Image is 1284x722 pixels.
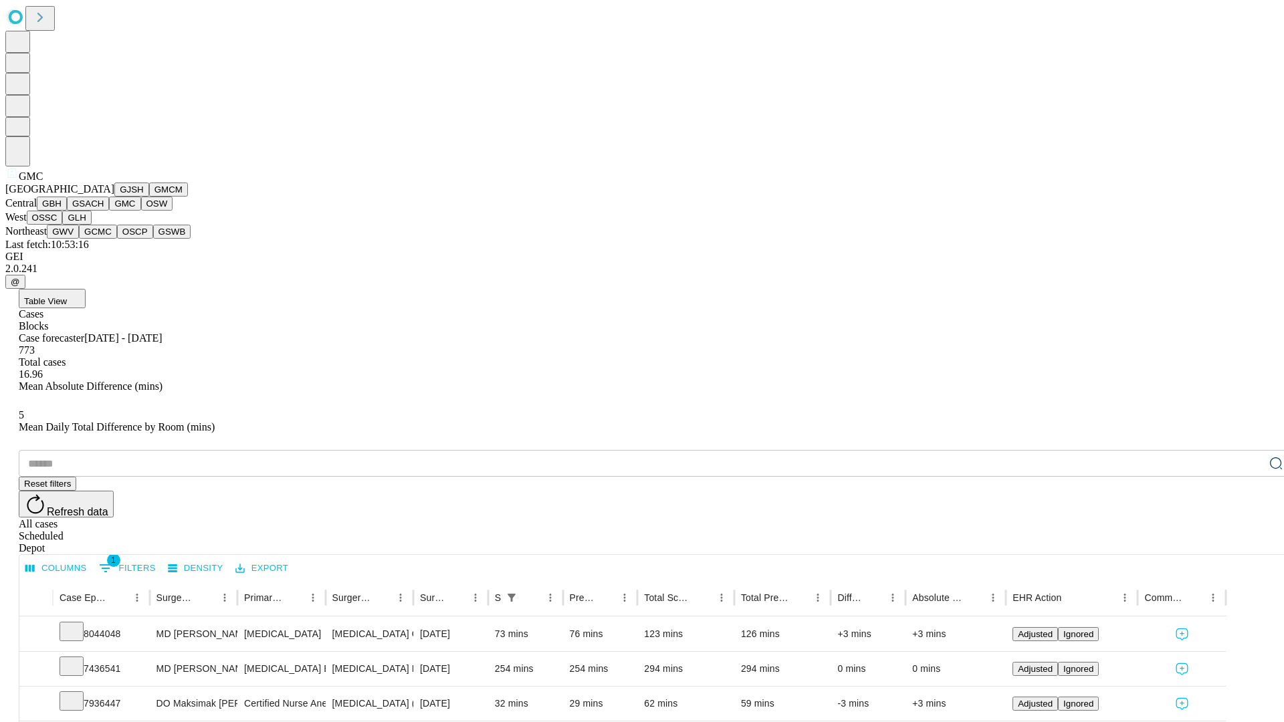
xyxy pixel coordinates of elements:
[1012,662,1058,676] button: Adjusted
[495,652,556,686] div: 254 mins
[19,289,86,308] button: Table View
[1058,697,1099,711] button: Ignored
[1063,588,1081,607] button: Sort
[19,421,215,433] span: Mean Daily Total Difference by Room (mins)
[24,296,67,306] span: Table View
[809,588,827,607] button: Menu
[84,332,162,344] span: [DATE] - [DATE]
[597,588,615,607] button: Sort
[420,617,481,651] div: [DATE]
[215,588,234,607] button: Menu
[37,197,67,211] button: GBH
[107,554,120,567] span: 1
[5,225,47,237] span: Northeast
[96,558,159,579] button: Show filters
[693,588,712,607] button: Sort
[420,592,446,603] div: Surgery Date
[644,652,728,686] div: 294 mins
[420,687,481,721] div: [DATE]
[244,592,283,603] div: Primary Service
[19,409,24,420] span: 5
[1185,588,1204,607] button: Sort
[26,623,46,646] button: Expand
[5,251,1279,263] div: GEI
[790,588,809,607] button: Sort
[117,225,153,239] button: OSCP
[1063,664,1093,674] span: Ignored
[912,687,999,721] div: +3 mins
[60,687,143,721] div: 7936447
[244,652,318,686] div: [MEDICAL_DATA] Endovascular
[644,617,728,651] div: 123 mins
[165,558,227,579] button: Density
[19,477,76,491] button: Reset filters
[156,617,231,651] div: MD [PERSON_NAME] [PERSON_NAME] Md
[5,263,1279,275] div: 2.0.241
[109,588,128,607] button: Sort
[149,183,188,197] button: GMCM
[495,617,556,651] div: 73 mins
[304,588,322,607] button: Menu
[1018,664,1053,674] span: Adjusted
[837,687,899,721] div: -3 mins
[332,687,407,721] div: [MEDICAL_DATA] (EGD), FLEXIBLE, TRANSORAL, WITH [MEDICAL_DATA] SINGLE OR MULTIPLE
[420,652,481,686] div: [DATE]
[837,617,899,651] div: +3 mins
[197,588,215,607] button: Sort
[114,183,149,197] button: GJSH
[244,617,318,651] div: [MEDICAL_DATA]
[644,592,692,603] div: Total Scheduled Duration
[1144,592,1183,603] div: Comments
[156,687,231,721] div: DO Maksimak [PERSON_NAME]
[570,652,631,686] div: 254 mins
[60,652,143,686] div: 7436541
[741,592,789,603] div: Total Predicted Duration
[741,617,825,651] div: 126 mins
[1204,588,1222,607] button: Menu
[570,617,631,651] div: 76 mins
[570,592,596,603] div: Predicted In Room Duration
[865,588,883,607] button: Sort
[541,588,560,607] button: Menu
[883,588,902,607] button: Menu
[5,239,89,250] span: Last fetch: 10:53:16
[466,588,485,607] button: Menu
[19,368,43,380] span: 16.96
[47,506,108,517] span: Refresh data
[26,693,46,716] button: Expand
[285,588,304,607] button: Sort
[1058,662,1099,676] button: Ignored
[332,592,371,603] div: Surgery Name
[1012,697,1058,711] button: Adjusted
[837,652,899,686] div: 0 mins
[965,588,984,607] button: Sort
[19,332,84,344] span: Case forecaster
[502,588,521,607] button: Show filters
[232,558,292,579] button: Export
[153,225,191,239] button: GSWB
[11,277,20,287] span: @
[1063,629,1093,639] span: Ignored
[60,592,108,603] div: Case Epic Id
[67,197,109,211] button: GSACH
[5,183,114,195] span: [GEOGRAPHIC_DATA]
[1018,699,1053,709] span: Adjusted
[912,592,964,603] div: Absolute Difference
[5,197,37,209] span: Central
[741,687,825,721] div: 59 mins
[391,588,410,607] button: Menu
[19,380,163,392] span: Mean Absolute Difference (mins)
[141,197,173,211] button: OSW
[615,588,634,607] button: Menu
[19,491,114,517] button: Refresh data
[1018,629,1053,639] span: Adjusted
[502,588,521,607] div: 1 active filter
[912,652,999,686] div: 0 mins
[644,687,728,721] div: 62 mins
[372,588,391,607] button: Sort
[156,652,231,686] div: MD [PERSON_NAME] Md
[447,588,466,607] button: Sort
[27,211,63,225] button: OSSC
[495,687,556,721] div: 32 mins
[741,652,825,686] div: 294 mins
